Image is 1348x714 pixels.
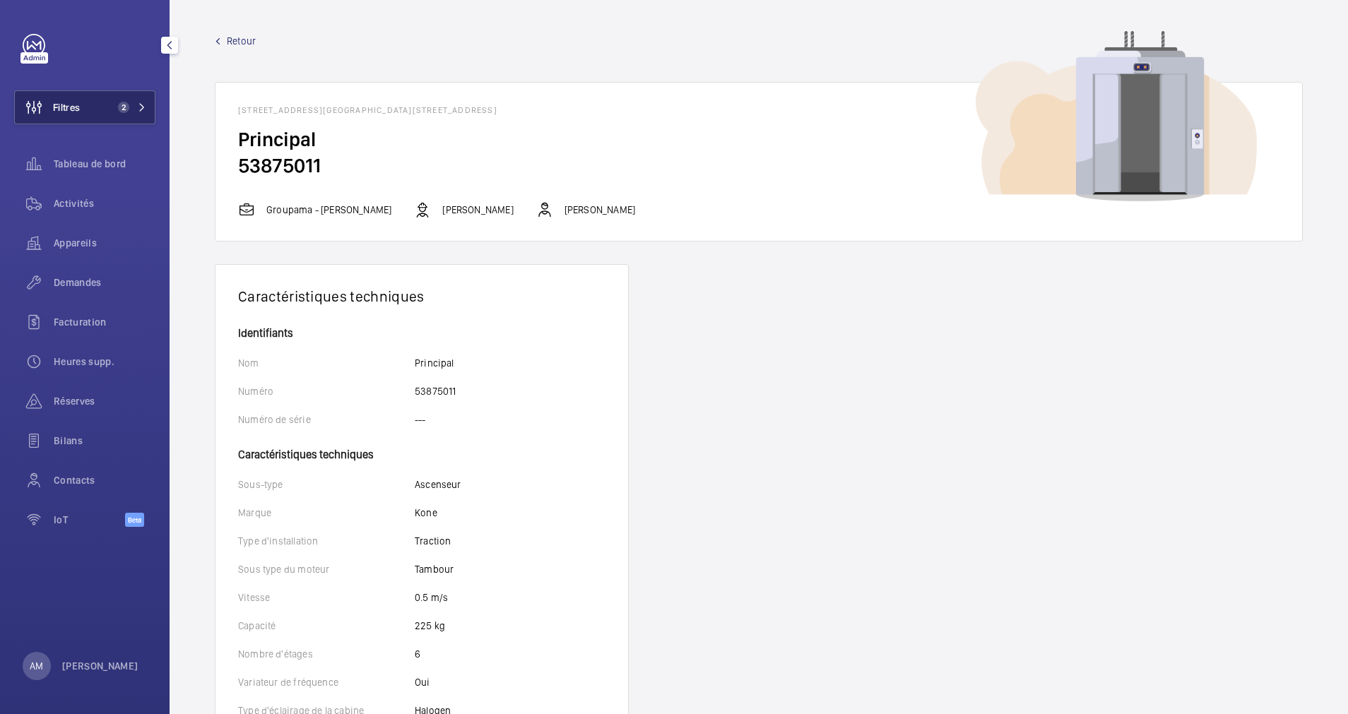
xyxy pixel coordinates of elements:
button: Filtres2 [14,90,155,124]
span: IoT [54,513,125,527]
span: Heures supp. [54,355,155,369]
span: Facturation [54,315,155,329]
p: Type d'installation [238,534,415,548]
p: Kone [415,506,437,520]
p: [PERSON_NAME] [564,203,635,217]
span: Bilans [54,434,155,448]
p: Sous-type [238,477,415,492]
span: Beta [125,513,144,527]
p: Nombre d'étages [238,647,415,661]
p: Traction [415,534,451,548]
h4: Identifiants [238,328,605,339]
p: 6 [415,647,420,661]
span: Filtres [53,100,80,114]
p: Marque [238,506,415,520]
p: [PERSON_NAME] [442,203,513,217]
p: AM [30,659,43,673]
img: device image [976,31,1257,202]
p: Variateur de fréquence [238,675,415,689]
span: Demandes [54,275,155,290]
p: [PERSON_NAME] [62,659,138,673]
p: 53875011 [415,384,456,398]
p: Vitesse [238,590,415,605]
h1: Caractéristiques techniques [238,287,605,305]
p: Sous type du moteur [238,562,415,576]
p: 225 kg [415,619,445,633]
h2: Principal [238,126,1279,153]
span: Appareils [54,236,155,250]
p: 0.5 m/s [415,590,448,605]
span: 2 [118,102,129,113]
span: Réserves [54,394,155,408]
p: Numéro de série [238,412,415,427]
p: Tambour [415,562,454,576]
p: Groupama - [PERSON_NAME] [266,203,391,217]
p: Ascenseur [415,477,461,492]
p: Principal [415,356,454,370]
p: Nom [238,356,415,370]
span: Tableau de bord [54,157,155,171]
p: Oui [415,675,430,689]
span: Activités [54,196,155,210]
h2: 53875011 [238,153,1279,179]
span: Retour [227,34,256,48]
p: --- [415,412,426,427]
p: Capacité [238,619,415,633]
h1: [STREET_ADDRESS][GEOGRAPHIC_DATA][STREET_ADDRESS] [238,105,1279,115]
p: Numéro [238,384,415,398]
h4: Caractéristiques techniques [238,441,605,460]
span: Contacts [54,473,155,487]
